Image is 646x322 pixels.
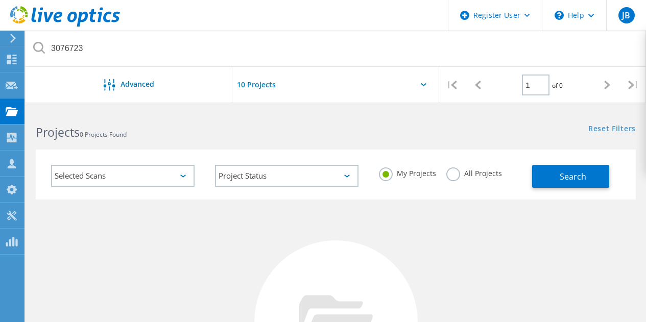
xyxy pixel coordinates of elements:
a: Live Optics Dashboard [10,21,120,29]
span: JB [622,11,630,19]
button: Search [532,165,609,188]
b: Projects [36,124,80,140]
div: Selected Scans [51,165,195,187]
span: of 0 [552,81,563,90]
label: My Projects [379,167,436,177]
span: Search [560,171,586,182]
a: Reset Filters [588,125,636,134]
span: 0 Projects Found [80,130,127,139]
svg: \n [555,11,564,20]
div: Project Status [215,165,358,187]
div: | [439,67,465,103]
label: All Projects [446,167,502,177]
div: | [620,67,646,103]
span: Advanced [121,81,154,88]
